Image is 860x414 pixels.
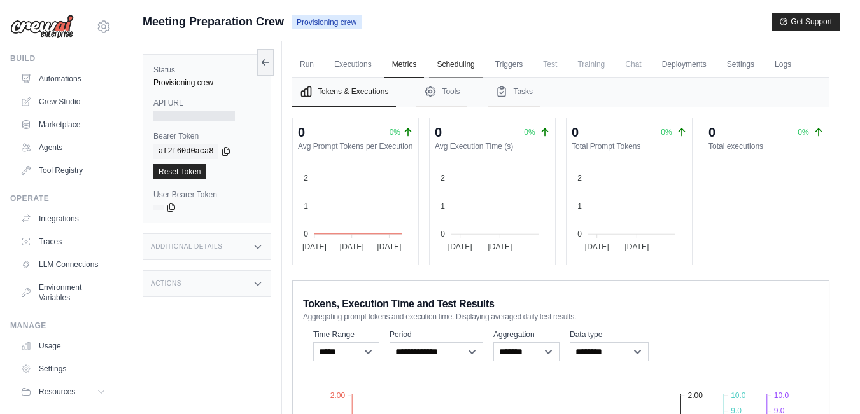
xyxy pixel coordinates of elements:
a: Reset Token [153,164,206,179]
span: 0% [661,128,672,137]
tspan: 2 [441,174,445,183]
a: Settings [15,359,111,379]
tspan: [DATE] [340,242,364,251]
a: Traces [15,231,111,252]
h3: Actions [151,280,181,287]
label: Bearer Token [153,131,260,141]
div: 0 [435,123,442,141]
tspan: [DATE] [377,242,402,251]
div: 0 [572,123,579,141]
tspan: 10.0 [731,391,746,400]
a: Run [292,52,321,78]
a: Triggers [488,52,531,78]
div: Widget de chat [796,353,860,414]
span: 0% [524,128,535,137]
tspan: [DATE] [448,242,472,251]
tspan: 2.00 [330,391,346,400]
a: Metrics [384,52,425,78]
tspan: [DATE] [624,242,649,251]
label: Status [153,65,260,75]
a: LLM Connections [15,254,111,275]
label: API URL [153,98,260,108]
tspan: 2.00 [687,391,703,400]
span: Provisioning crew [292,15,362,29]
span: Training is not available until the deployment is complete [570,52,612,77]
div: 0 [298,123,305,141]
div: Build [10,53,111,64]
a: Environment Variables [15,277,111,308]
tspan: 2 [577,174,582,183]
span: Resources [39,387,75,397]
nav: Tabs [292,78,829,107]
dt: Avg Execution Time (s) [435,141,550,151]
span: Chat is not available until the deployment is complete [617,52,649,77]
span: Meeting Preparation Crew [143,13,284,31]
div: Operate [10,193,111,204]
tspan: [DATE] [585,242,609,251]
label: Period [390,329,483,340]
a: Crew Studio [15,92,111,112]
tspan: 0 [577,230,582,238]
tspan: [DATE] [488,242,512,251]
button: Resources [15,382,111,402]
img: Logo [10,15,74,39]
div: Provisioning crew [153,78,260,88]
tspan: 1 [304,202,308,210]
a: Tool Registry [15,160,111,181]
span: Test [535,52,565,77]
span: Tokens, Execution Time and Test Results [303,296,495,312]
button: Tools [416,78,467,107]
a: Settings [719,52,762,78]
dt: Total executions [708,141,824,151]
a: Marketplace [15,114,111,135]
code: af2f60d0aca8 [153,144,218,159]
div: 0 [708,123,715,141]
tspan: 0 [304,230,308,238]
h3: Additional Details [151,243,222,251]
a: Logs [767,52,799,78]
a: Deployments [654,52,714,78]
span: Aggregating prompt tokens and execution time. Displaying averaged daily test results. [303,312,576,322]
span: 0% [798,128,808,137]
label: Data type [570,329,649,340]
tspan: 1 [441,202,445,210]
dt: Avg Prompt Tokens per Execution [298,141,413,151]
iframe: Chat Widget [796,353,860,414]
a: Scheduling [429,52,482,78]
a: Automations [15,69,111,89]
a: Integrations [15,209,111,229]
a: Usage [15,336,111,356]
tspan: 1 [577,202,582,210]
label: Aggregation [493,329,560,340]
button: Get Support [772,13,840,31]
a: Executions [327,52,379,78]
span: 0% [390,127,400,137]
label: Time Range [313,329,379,340]
tspan: 0 [441,230,445,238]
a: Agents [15,137,111,158]
button: Tasks [488,78,540,107]
tspan: [DATE] [302,242,327,251]
tspan: 2 [304,174,308,183]
dt: Total Prompt Tokens [572,141,687,151]
tspan: 10.0 [774,391,789,400]
label: User Bearer Token [153,190,260,200]
div: Manage [10,321,111,331]
button: Tokens & Executions [292,78,396,107]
